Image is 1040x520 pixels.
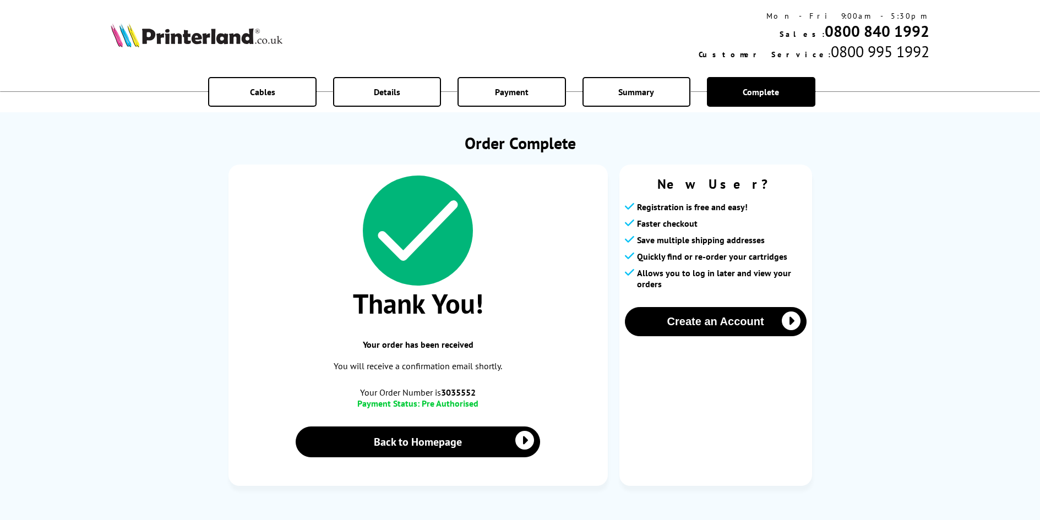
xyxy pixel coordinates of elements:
[250,86,275,97] span: Cables
[441,387,476,398] b: 3035552
[699,50,831,59] span: Customer Service:
[637,218,698,229] span: Faster checkout
[239,387,597,398] span: Your Order Number is
[743,86,779,97] span: Complete
[111,23,282,47] img: Printerland Logo
[637,267,807,289] span: Allows you to log in later and view your orders
[780,29,825,39] span: Sales:
[637,234,765,245] span: Save multiple shipping addresses
[357,398,420,409] span: Payment Status:
[625,176,807,193] span: New User?
[825,21,929,41] a: 0800 840 1992
[239,359,597,374] p: You will receive a confirmation email shortly.
[422,398,478,409] span: Pre Authorised
[239,339,597,350] span: Your order has been received
[374,86,400,97] span: Details
[831,41,929,62] span: 0800 995 1992
[637,251,787,262] span: Quickly find or re-order your cartridges
[618,86,654,97] span: Summary
[296,426,541,457] a: Back to Homepage
[495,86,529,97] span: Payment
[239,286,597,321] span: Thank You!
[637,201,748,212] span: Registration is free and easy!
[625,307,807,336] button: Create an Account
[228,132,812,154] h1: Order Complete
[699,11,929,21] div: Mon - Fri 9:00am - 5:30pm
